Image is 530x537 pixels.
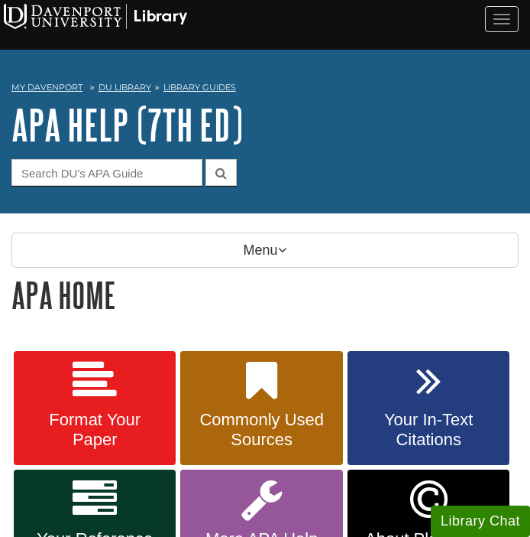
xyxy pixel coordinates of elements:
span: Commonly Used Sources [192,410,331,450]
input: Search DU's APA Guide [11,159,202,186]
a: Your In-Text Citations [347,351,509,466]
a: Commonly Used Sources [180,351,342,466]
a: APA Help (7th Ed) [11,101,243,148]
img: Davenport University Logo [4,4,187,29]
a: DU Library [99,82,151,93]
a: Format Your Paper [14,351,176,466]
button: Library Chat [431,506,530,537]
span: Your In-Text Citations [359,410,498,450]
h1: APA Home [11,275,519,314]
a: My Davenport [11,81,82,94]
span: Format Your Paper [25,410,164,450]
p: Menu [11,233,519,268]
a: Library Guides [163,82,236,93]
